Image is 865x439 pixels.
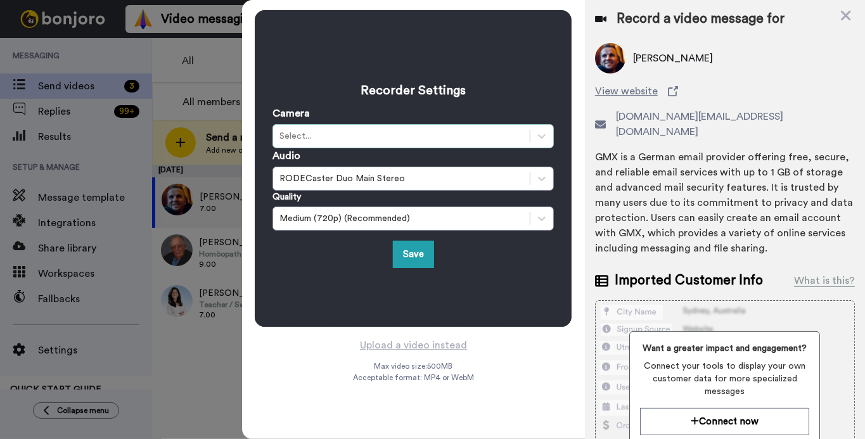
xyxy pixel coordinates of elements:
[279,212,523,225] div: Medium (720p) (Recommended)
[393,241,434,268] button: Save
[615,271,763,290] span: Imported Customer Info
[356,337,471,353] button: Upload a video instead
[272,106,310,121] label: Camera
[595,150,855,256] div: GMX is a German email provider offering free, secure, and reliable email services with up to 1 GB...
[640,360,809,398] span: Connect your tools to display your own customer data for more specialized messages
[272,148,300,163] label: Audio
[272,191,301,203] label: Quality
[272,82,554,99] h3: Recorder Settings
[640,408,809,435] button: Connect now
[595,84,855,99] a: View website
[279,130,523,143] div: Select...
[794,273,855,288] div: What is this?
[595,84,658,99] span: View website
[640,342,809,355] span: Want a greater impact and engagement?
[279,172,523,185] div: RODECaster Duo Main Stereo
[353,372,474,383] span: Acceptable format: MP4 or WebM
[616,109,855,139] span: [DOMAIN_NAME][EMAIL_ADDRESS][DOMAIN_NAME]
[374,361,452,371] span: Max video size: 500 MB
